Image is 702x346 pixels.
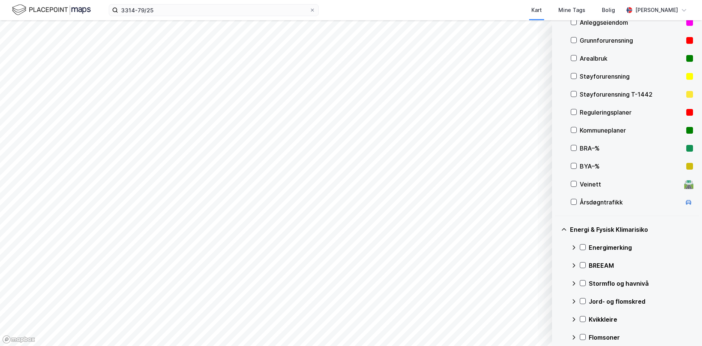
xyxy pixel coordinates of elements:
[589,243,693,252] div: Energimerking
[589,315,693,324] div: Kvikkleire
[589,279,693,288] div: Stormflo og havnivå
[602,6,615,15] div: Bolig
[580,72,683,81] div: Støyforurensning
[580,18,683,27] div: Anleggseiendom
[12,3,91,16] img: logo.f888ab2527a4732fd821a326f86c7f29.svg
[580,144,683,153] div: BRA–%
[2,335,35,344] a: Mapbox homepage
[580,126,683,135] div: Kommuneplaner
[558,6,585,15] div: Mine Tags
[580,162,683,171] div: BYA–%
[580,108,683,117] div: Reguleringsplaner
[580,54,683,63] div: Arealbruk
[570,225,693,234] div: Energi & Fysisk Klimarisiko
[531,6,542,15] div: Kart
[580,198,681,207] div: Årsdøgntrafikk
[580,180,681,189] div: Veinett
[580,36,683,45] div: Grunnforurensning
[589,297,693,306] div: Jord- og flomskred
[664,310,702,346] iframe: Chat Widget
[589,333,693,342] div: Flomsoner
[635,6,678,15] div: [PERSON_NAME]
[684,179,694,189] div: 🛣️
[589,261,693,270] div: BREEAM
[118,4,309,16] input: Søk på adresse, matrikkel, gårdeiere, leietakere eller personer
[580,90,683,99] div: Støyforurensning T-1442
